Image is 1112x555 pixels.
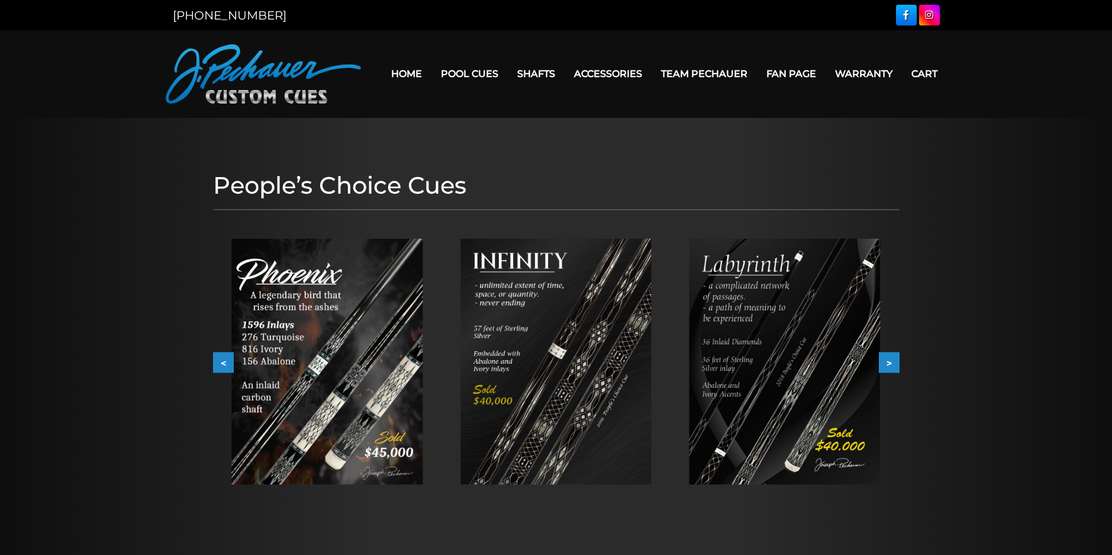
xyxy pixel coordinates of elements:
[213,352,900,373] div: Carousel Navigation
[565,59,652,89] a: Accessories
[879,352,900,373] button: >
[173,8,286,23] a: [PHONE_NUMBER]
[431,59,508,89] a: Pool Cues
[652,59,757,89] a: Team Pechauer
[166,44,361,104] img: Pechauer Custom Cues
[508,59,565,89] a: Shafts
[213,352,234,373] button: <
[826,59,902,89] a: Warranty
[902,59,947,89] a: Cart
[213,171,900,200] h1: People’s Choice Cues
[757,59,826,89] a: Fan Page
[382,59,431,89] a: Home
